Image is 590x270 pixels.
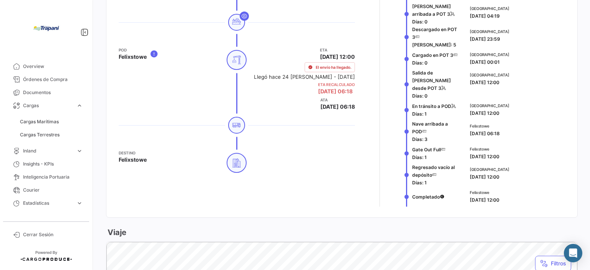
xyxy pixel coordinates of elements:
[470,59,500,65] span: [DATE] 00:01
[17,129,86,141] a: Cargas Terrestres
[318,81,355,88] app-card-info-title: ETA Recalculado
[23,63,83,70] span: Overview
[412,27,457,40] span: Descargado en POT 3
[412,180,427,186] span: Días: 1
[412,3,451,17] span: [PERSON_NAME] arribada a POT 3
[320,97,355,103] app-card-info-title: ATA
[119,150,147,156] app-card-info-title: Destino
[412,194,440,200] span: Completado
[412,52,453,58] span: Cargado en POT 3
[76,147,83,154] span: expand_more
[470,80,499,85] span: [DATE] 12:00
[76,102,83,109] span: expand_more
[412,121,448,134] span: Nave arribada a POD
[23,174,83,181] span: Inteligencia Portuaria
[6,86,86,99] a: Documentos
[17,116,86,128] a: Cargas Marítimas
[470,13,500,19] span: [DATE] 04:19
[23,187,83,194] span: Courier
[470,110,499,116] span: [DATE] 12:00
[318,88,353,94] span: [DATE] 06:18
[320,53,355,61] span: [DATE] 12:00
[470,5,509,12] span: [GEOGRAPHIC_DATA]
[470,131,500,136] span: [DATE] 06:18
[6,184,86,197] a: Courier
[20,118,59,125] span: Cargas Marítimas
[412,147,441,152] span: Gate Out Full
[20,131,60,138] span: Cargas Terrestres
[412,42,456,48] span: [PERSON_NAME]: 5
[106,227,126,238] h3: Viaje
[412,164,455,178] span: Regresado vacío al depósito
[412,136,428,142] span: Días: 3
[412,93,428,99] span: Días: 0
[6,157,86,171] a: Insights - KPIs
[23,102,73,109] span: Cargas
[412,19,428,25] span: Días: 0
[316,64,351,70] span: El envío ha llegado.
[23,231,83,238] span: Cerrar Sesión
[23,200,73,207] span: Estadísticas
[470,51,509,58] span: [GEOGRAPHIC_DATA]
[470,166,509,172] span: [GEOGRAPHIC_DATA]
[470,72,509,78] span: [GEOGRAPHIC_DATA]
[470,103,509,109] span: [GEOGRAPHIC_DATA]
[412,154,427,160] span: Días: 1
[254,74,355,80] small: Llegó hace 24 [PERSON_NAME] - [DATE]
[412,111,427,117] span: Días: 1
[470,146,499,152] span: Felixstowe
[412,103,451,109] span: En tránsito a POD
[76,200,83,207] span: expand_more
[6,73,86,86] a: Órdenes de Compra
[470,28,509,35] span: [GEOGRAPHIC_DATA]
[27,9,65,48] img: bd005829-9598-4431-b544-4b06bbcd40b2.jpg
[470,189,499,195] span: Felixstowe
[119,156,147,164] span: Felixstowe
[23,76,83,83] span: Órdenes de Compra
[320,103,355,111] span: [DATE] 06:18
[470,154,499,159] span: [DATE] 12:00
[23,161,83,167] span: Insights - KPIs
[470,174,499,180] span: [DATE] 12:00
[470,36,500,42] span: [DATE] 23:59
[470,123,500,129] span: Felixstowe
[23,89,83,96] span: Documentos
[119,53,147,61] span: Felixstowe
[470,197,499,203] span: [DATE] 12:00
[23,147,73,154] span: Inland
[6,60,86,73] a: Overview
[119,47,147,53] app-card-info-title: POD
[320,47,355,53] app-card-info-title: ETA
[412,60,428,66] span: Días: 0
[412,70,451,91] span: Salida de [PERSON_NAME] desde POT 3
[6,171,86,184] a: Inteligencia Portuaria
[564,244,582,262] div: Abrir Intercom Messenger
